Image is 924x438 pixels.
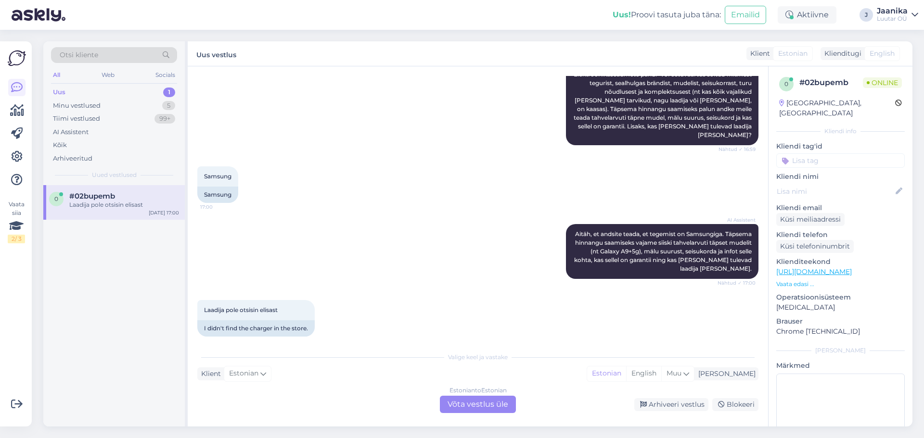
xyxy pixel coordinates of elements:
span: Muu [667,369,681,377]
span: Otsi kliente [60,50,98,60]
div: Kõik [53,140,67,150]
img: Askly Logo [8,49,26,67]
span: Uued vestlused [92,171,137,179]
span: Nähtud ✓ 16:59 [719,146,756,153]
div: [DATE] 17:00 [149,209,179,216]
div: Socials [154,69,177,81]
a: [URL][DOMAIN_NAME] [776,267,852,276]
div: Klient [197,369,221,379]
div: [PERSON_NAME] [776,346,905,355]
p: Kliendi tag'id [776,141,905,151]
p: Klienditeekond [776,257,905,267]
div: Kliendi info [776,127,905,136]
span: Estonian [229,368,258,379]
span: Samsung [204,173,231,180]
div: Web [100,69,116,81]
span: 0 [784,80,788,88]
div: 5 [162,101,175,111]
div: J [860,8,873,22]
div: Samsung [197,187,238,203]
span: 0 [54,195,58,202]
div: I didn't find the charger in the store. [197,320,315,337]
div: Võta vestlus üle [440,396,516,413]
div: Laadija pole otsisin elisast [69,200,179,209]
span: AI Assistent [719,216,756,224]
div: Estonian [587,366,626,381]
span: English [870,49,895,59]
div: Arhiveeri vestlus [634,398,708,411]
div: Arhiveeritud [53,154,92,163]
p: [MEDICAL_DATA] [776,302,905,313]
div: Valige keel ja vastake [197,353,758,362]
p: Vaata edasi ... [776,280,905,288]
p: Operatsioonisüsteem [776,292,905,302]
p: Kliendi telefon [776,230,905,240]
p: Brauser [776,316,905,326]
div: Klient [746,49,770,59]
b: Uus! [613,10,631,19]
div: [GEOGRAPHIC_DATA], [GEOGRAPHIC_DATA] [779,98,895,118]
div: Klienditugi [821,49,861,59]
span: 17:00 [200,203,236,211]
span: #02bupemb [69,192,115,200]
span: 17:00 [200,337,236,344]
label: Uus vestlus [196,47,236,60]
div: English [626,366,661,381]
div: Küsi telefoninumbrit [776,240,854,253]
div: 1 [163,88,175,97]
button: Emailid [725,6,766,24]
span: Laadija pole otsisin elisast [204,306,278,313]
input: Lisa nimi [777,186,894,197]
div: All [51,69,62,81]
div: Küsi meiliaadressi [776,213,845,226]
div: [PERSON_NAME] [694,369,756,379]
span: Estonian [778,49,808,59]
div: Luutar OÜ [877,15,908,23]
div: 2 / 3 [8,235,25,243]
div: Minu vestlused [53,101,101,111]
span: Nähtud ✓ 17:00 [718,279,756,287]
div: Vaata siia [8,200,25,243]
div: Aktiivne [778,6,836,24]
a: JaanikaLuutar OÜ [877,7,918,23]
p: Chrome [TECHNICAL_ID] [776,326,905,337]
p: Kliendi email [776,203,905,213]
div: 99+ [154,114,175,124]
div: Tiimi vestlused [53,114,100,124]
span: Aitäh, et andsite teada, et tegemist on Samsungiga. Täpsema hinnangu saamiseks vajame siiski tahv... [574,230,753,272]
p: Kliendi nimi [776,172,905,182]
div: # 02bupemb [799,77,863,88]
span: Online [863,77,902,88]
input: Lisa tag [776,153,905,168]
div: Blokeeri [712,398,758,411]
div: Jaanika [877,7,908,15]
div: Uus [53,88,65,97]
p: Märkmed [776,361,905,371]
div: Estonian to Estonian [449,386,507,395]
div: AI Assistent [53,127,89,137]
div: Proovi tasuta juba täna: [613,9,721,21]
